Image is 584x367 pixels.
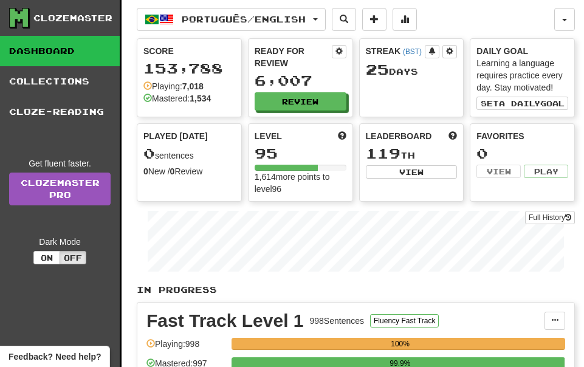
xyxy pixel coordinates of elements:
span: Played [DATE] [143,130,208,142]
button: On [33,251,60,264]
div: Clozemaster [33,12,112,24]
div: Score [143,45,235,57]
span: Português / English [182,14,306,24]
button: View [476,165,521,178]
span: 0 [143,145,155,162]
div: 0 [476,146,568,161]
strong: 0 [170,166,175,176]
p: In Progress [137,284,575,296]
button: Português/English [137,8,326,31]
div: Ready for Review [255,45,332,69]
div: sentences [143,146,235,162]
div: 153,788 [143,61,235,76]
button: Off [60,251,86,264]
span: Leaderboard [366,130,432,142]
a: ClozemasterPro [9,173,111,205]
button: Seta dailygoal [476,97,568,110]
div: 95 [255,146,346,161]
div: Day s [366,62,458,78]
button: Fluency Fast Track [370,314,439,328]
div: 998 Sentences [310,315,365,327]
div: Dark Mode [9,236,111,248]
span: This week in points, UTC [448,130,457,142]
div: Favorites [476,130,568,142]
span: Level [255,130,282,142]
div: 1,614 more points to level 96 [255,171,346,195]
button: Full History [525,211,575,224]
div: Daily Goal [476,45,568,57]
div: 6,007 [255,73,346,88]
span: a daily [499,99,540,108]
button: Search sentences [332,8,356,31]
div: Mastered: [143,92,211,105]
div: Fast Track Level 1 [146,312,304,330]
button: Add sentence to collection [362,8,386,31]
button: More stats [393,8,417,31]
div: Playing: [143,80,204,92]
div: New / Review [143,165,235,177]
div: Streak [366,45,425,57]
div: Playing: 998 [146,338,225,358]
a: (BST) [403,47,422,56]
span: 119 [366,145,400,162]
div: th [366,146,458,162]
div: Get fluent faster. [9,157,111,170]
div: 100% [235,338,565,350]
span: Open feedback widget [9,351,101,363]
button: Review [255,92,346,111]
div: Learning a language requires practice every day. Stay motivated! [476,57,568,94]
button: Play [524,165,568,178]
strong: 1,534 [190,94,211,103]
strong: 7,018 [182,81,204,91]
span: 25 [366,61,389,78]
button: View [366,165,458,179]
span: Score more points to level up [338,130,346,142]
strong: 0 [143,166,148,176]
